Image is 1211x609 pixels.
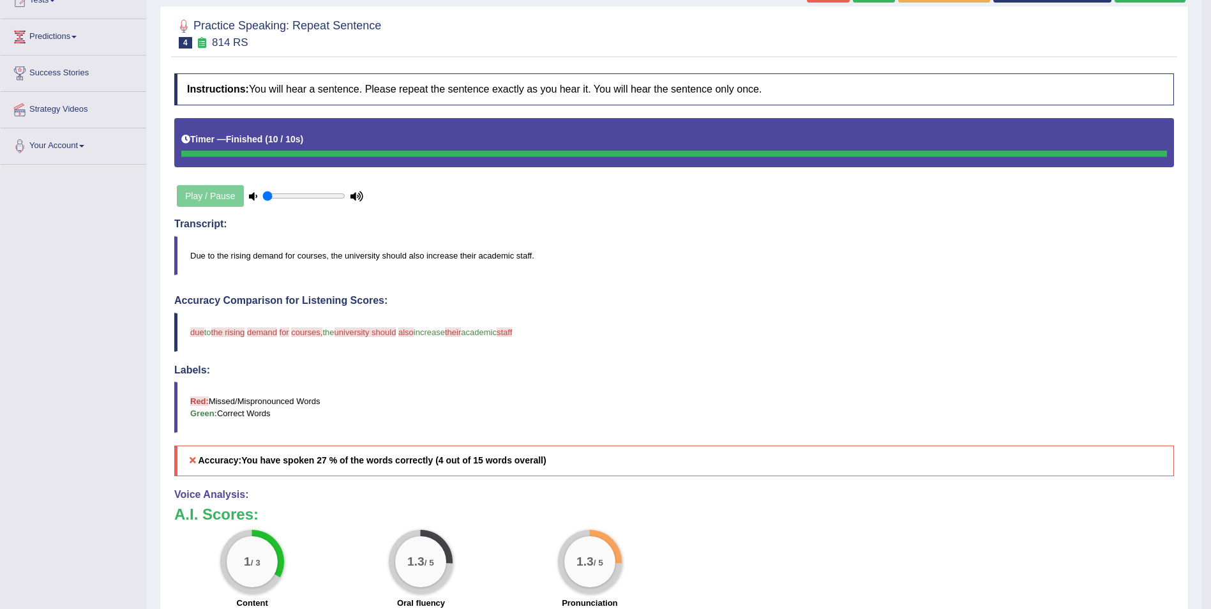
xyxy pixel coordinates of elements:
span: university should [335,327,396,337]
small: Exam occurring question [195,37,209,49]
span: also [398,327,414,337]
small: / 5 [594,558,603,568]
small: / 3 [251,558,260,568]
h4: Accuracy Comparison for Listening Scores: [174,295,1174,306]
b: A.I. Scores: [174,506,259,523]
span: increase [414,327,445,337]
h4: Labels: [174,365,1174,376]
span: for [280,327,289,337]
b: ) [301,134,304,144]
b: You have spoken 27 % of the words correctly (4 out of 15 words overall) [241,455,546,465]
span: the rising [211,327,245,337]
h4: Voice Analysis: [174,489,1174,500]
small: 814 RS [212,36,248,49]
b: Finished [226,134,263,144]
span: demand [247,327,277,337]
big: 1.3 [408,555,425,569]
label: Pronunciation [562,597,617,609]
blockquote: Missed/Mispronounced Words Correct Words [174,382,1174,433]
label: Content [237,597,268,609]
a: Your Account [1,128,146,160]
a: Strategy Videos [1,92,146,124]
big: 1 [244,555,251,569]
span: staff [497,327,512,337]
h4: Transcript: [174,218,1174,230]
b: Green: [190,409,217,418]
span: courses, [291,327,322,337]
small: / 5 [425,558,434,568]
span: 4 [179,37,192,49]
big: 1.3 [576,555,594,569]
b: Red: [190,396,209,406]
label: Oral fluency [397,597,445,609]
blockquote: Due to the rising demand for courses, the university should also increase their academic staff. [174,236,1174,275]
span: due [190,327,204,337]
h2: Practice Speaking: Repeat Sentence [174,17,381,49]
span: the [322,327,334,337]
span: their [445,327,461,337]
span: academic [461,327,497,337]
span: to [204,327,211,337]
h4: You will hear a sentence. Please repeat the sentence exactly as you hear it. You will hear the se... [174,73,1174,105]
b: 10 / 10s [268,134,301,144]
a: Predictions [1,19,146,51]
h5: Accuracy: [174,446,1174,476]
h5: Timer — [181,135,303,144]
b: ( [265,134,268,144]
a: Success Stories [1,56,146,87]
b: Instructions: [187,84,249,94]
